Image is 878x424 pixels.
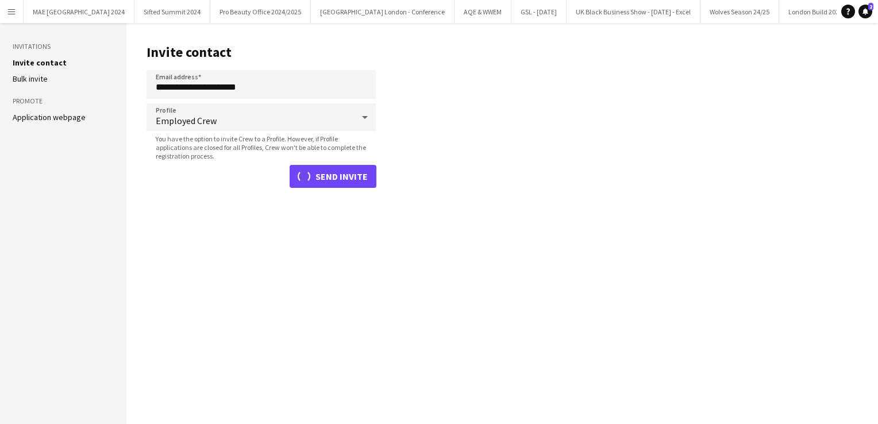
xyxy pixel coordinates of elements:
button: Pro Beauty Office 2024/2025 [210,1,311,23]
button: Sifted Summit 2024 [134,1,210,23]
button: MAE [GEOGRAPHIC_DATA] 2024 [24,1,134,23]
button: AQE & WWEM [455,1,511,23]
h3: Invitations [13,41,114,52]
h1: Invite contact [147,44,376,61]
a: 2 [858,5,872,18]
button: Send invite [290,165,376,188]
span: You have the option to invite Crew to a Profile. However, if Profile applications are closed for ... [147,134,376,160]
span: Employed Crew [156,115,353,126]
a: Application webpage [13,112,86,122]
button: GSL - [DATE] [511,1,567,23]
a: Bulk invite [13,74,48,84]
a: Invite contact [13,57,67,68]
button: London Build 2024 [779,1,852,23]
button: Wolves Season 24/25 [700,1,779,23]
button: [GEOGRAPHIC_DATA] London - Conference [311,1,455,23]
button: UK Black Business Show - [DATE] - Excel [567,1,700,23]
span: 2 [868,3,873,10]
h3: Promote [13,96,114,106]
